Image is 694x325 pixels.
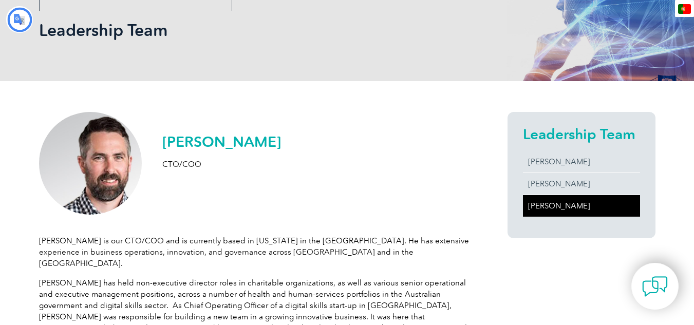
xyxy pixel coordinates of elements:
[523,126,640,142] h2: Leadership Team
[523,173,640,195] a: [PERSON_NAME]
[678,4,691,14] img: pt
[39,20,434,40] h1: Leadership Team
[523,195,640,217] a: [PERSON_NAME]
[162,159,281,170] p: CTO/COO
[642,274,668,299] img: contact-chat.png
[523,151,640,173] a: [PERSON_NAME]
[162,133,281,150] h2: [PERSON_NAME]
[39,235,471,269] p: [PERSON_NAME] is our CTO/COO and is currently based in [US_STATE] in the [GEOGRAPHIC_DATA]. He ha...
